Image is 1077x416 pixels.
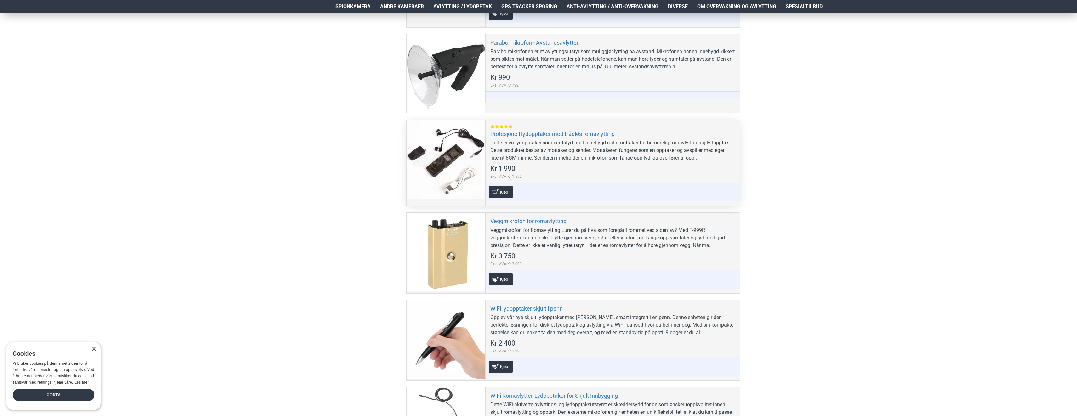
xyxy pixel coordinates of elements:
div: Cookies [13,347,90,361]
a: WiFi lydopptaker skjult i penn [490,305,563,312]
span: Diverse [668,3,688,10]
a: Veggmikrofon for romavlytting [490,217,567,225]
span: Spionkamera [335,3,371,10]
span: Vi bruker cookies på denne nettsiden for å forbedre våre tjenester og din opplevelse. Ved å bruke... [13,361,94,384]
span: Eks. MVA:Kr 792 [490,82,519,88]
span: Kr 3 750 [490,253,515,260]
div: Godta [13,389,94,401]
a: Profesjonell lydopptaker med trådløs romavlytting [490,130,615,138]
span: Spesialtilbud [786,3,823,10]
span: Eks. MVA:Kr 1 592 [490,174,522,179]
span: Eks. MVA:Kr 3 000 [490,261,522,267]
span: Avlytting / Lydopptak [433,3,492,10]
a: Profesjonell lydopptaker med trådløs romavlytting Profesjonell lydopptaker med trådløs romavlytting [407,120,485,199]
span: Kr 990 [490,74,510,81]
a: Parabolmikrofon - Avstandsavlytter [490,39,578,46]
span: Kr 2 400 [490,340,515,347]
span: Kjøp [499,364,510,368]
a: Veggmikrofon for romavlytting Veggmikrofon for romavlytting [407,213,485,291]
a: Parabolmikrofon - Avstandsavlytter Parabolmikrofon - Avstandsavlytter [407,34,485,113]
span: Kjøp [499,11,510,15]
a: WiFi Romavlytter-Lydopptaker for Skjult Innbygging [490,392,618,399]
div: Veggmikrofon for Romavlytting Lurer du på hva som foregår i rommet ved siden av? Med F-999R veggm... [490,227,735,249]
span: Kjøp [499,277,510,281]
div: Close [91,347,96,351]
span: Kr 1 990 [490,165,515,172]
span: Anti-avlytting / Anti-overvåkning [567,3,658,10]
span: GPS Tracker Sporing [501,3,557,10]
a: WiFi lydopptaker skjult i penn WiFi lydopptaker skjult i penn [407,300,485,379]
span: Eks. MVA:Kr 1 920 [490,348,522,354]
a: Les mer, opens a new window [74,380,88,385]
span: Kjøp [499,190,510,194]
div: Opplev vår nye skjult lydopptaker med [PERSON_NAME], smart integrert i en penn. Denne enheten gir... [490,314,735,336]
div: Parabolmikrofonen er et avlyttingsutstyr som muliggjør lytting på avstand. Mikrofonen har en inne... [490,48,735,70]
span: Om overvåkning og avlytting [697,3,776,10]
span: Andre kameraer [380,3,424,10]
div: Dette er en lydopptaker som er utstyrt med innebygd radiomottaker for hemmelig romavlytting og ly... [490,139,735,162]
